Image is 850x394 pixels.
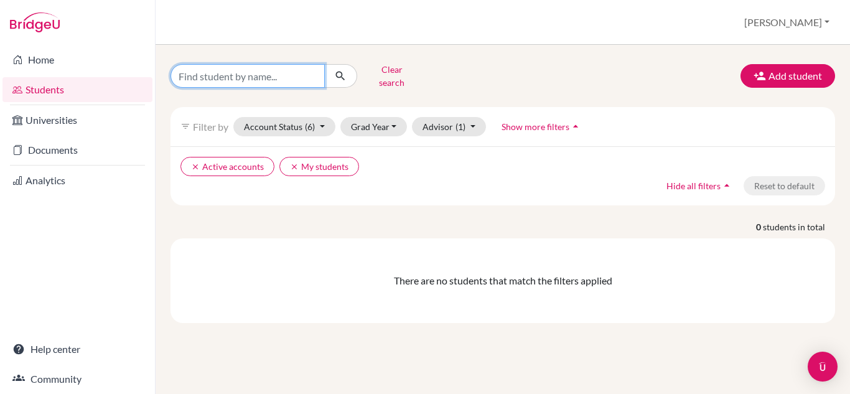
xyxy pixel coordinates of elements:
[569,120,582,133] i: arrow_drop_up
[180,157,274,176] button: clearActive accounts
[2,108,152,133] a: Universities
[193,121,228,133] span: Filter by
[739,11,835,34] button: [PERSON_NAME]
[2,168,152,193] a: Analytics
[2,367,152,392] a: Community
[10,12,60,32] img: Bridge-U
[412,117,486,136] button: Advisor(1)
[191,162,200,171] i: clear
[502,121,569,132] span: Show more filters
[233,117,335,136] button: Account Status(6)
[2,47,152,72] a: Home
[763,220,835,233] span: students in total
[756,220,763,233] strong: 0
[656,176,744,195] button: Hide all filtersarrow_drop_up
[2,337,152,362] a: Help center
[357,60,426,92] button: Clear search
[721,179,733,192] i: arrow_drop_up
[808,352,838,382] div: Open Intercom Messenger
[744,176,825,195] button: Reset to default
[455,121,465,132] span: (1)
[340,117,408,136] button: Grad Year
[305,121,315,132] span: (6)
[2,138,152,162] a: Documents
[491,117,592,136] button: Show more filtersarrow_drop_up
[170,64,325,88] input: Find student by name...
[2,77,152,102] a: Students
[290,162,299,171] i: clear
[180,273,825,288] div: There are no students that match the filters applied
[740,64,835,88] button: Add student
[279,157,359,176] button: clearMy students
[180,121,190,131] i: filter_list
[666,181,721,191] span: Hide all filters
